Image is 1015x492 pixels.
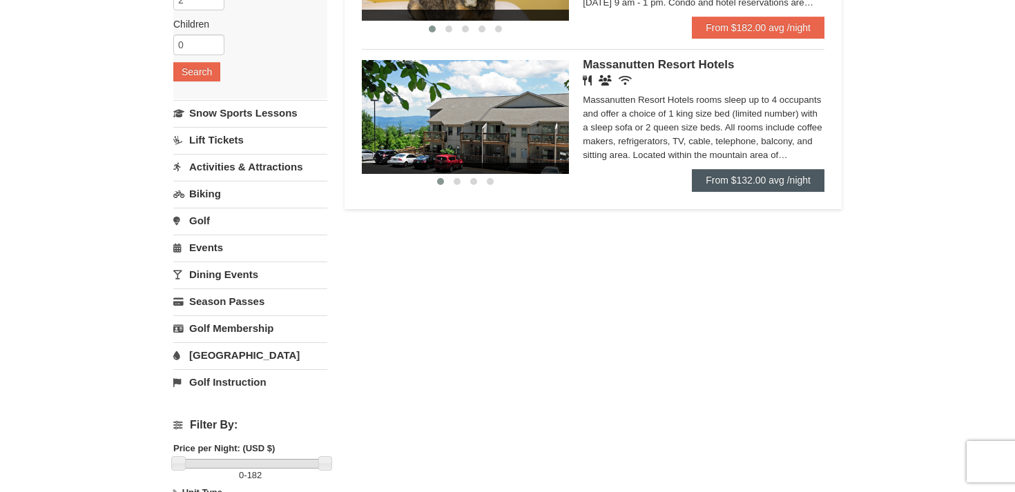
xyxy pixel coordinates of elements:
i: Wireless Internet (free) [619,75,632,86]
a: Golf Membership [173,315,327,341]
a: Events [173,235,327,260]
a: Golf [173,208,327,233]
label: Children [173,17,317,31]
span: Massanutten Resort Hotels [583,58,734,71]
a: From $132.00 avg /night [692,169,824,191]
a: Biking [173,181,327,206]
a: [GEOGRAPHIC_DATA] [173,342,327,368]
span: 0 [239,470,244,480]
a: Snow Sports Lessons [173,100,327,126]
i: Banquet Facilities [599,75,612,86]
i: Restaurant [583,75,592,86]
strong: Price per Night: (USD $) [173,443,275,453]
a: Activities & Attractions [173,154,327,179]
a: Lift Tickets [173,127,327,152]
div: Massanutten Resort Hotels rooms sleep up to 4 occupants and offer a choice of 1 king size bed (li... [583,93,824,162]
a: Dining Events [173,262,327,287]
a: Season Passes [173,288,327,314]
a: Golf Instruction [173,369,327,395]
label: - [173,469,327,482]
a: From $182.00 avg /night [692,17,824,39]
h4: Filter By: [173,419,327,431]
span: 182 [247,470,262,480]
button: Search [173,62,220,81]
